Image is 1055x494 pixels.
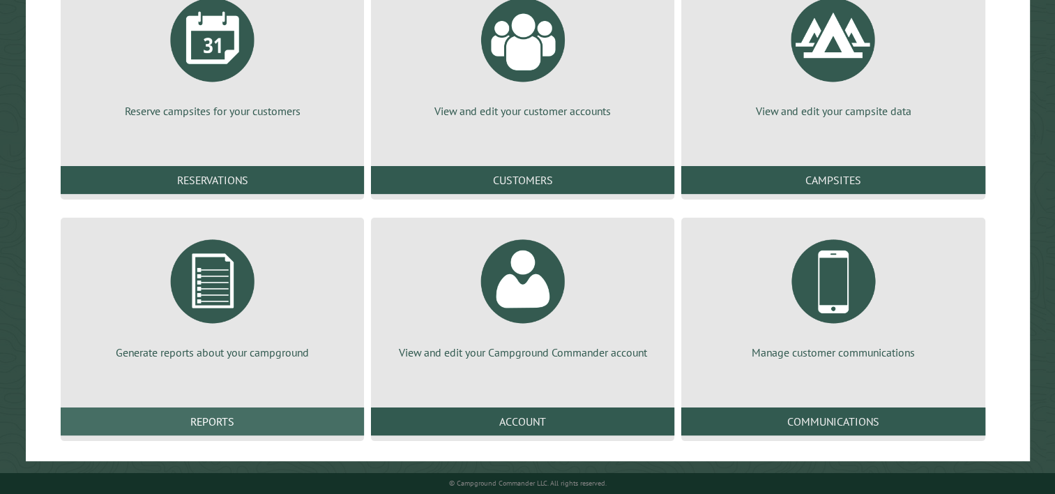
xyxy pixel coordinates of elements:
[698,229,968,360] a: Manage customer communications
[61,407,364,435] a: Reports
[388,103,658,119] p: View and edit your customer accounts
[371,166,674,194] a: Customers
[698,345,968,360] p: Manage customer communications
[371,407,674,435] a: Account
[681,407,985,435] a: Communications
[449,479,607,488] small: © Campground Commander LLC. All rights reserved.
[388,345,658,360] p: View and edit your Campground Commander account
[77,103,347,119] p: Reserve campsites for your customers
[61,166,364,194] a: Reservations
[698,103,968,119] p: View and edit your campsite data
[77,229,347,360] a: Generate reports about your campground
[681,166,985,194] a: Campsites
[388,229,658,360] a: View and edit your Campground Commander account
[77,345,347,360] p: Generate reports about your campground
